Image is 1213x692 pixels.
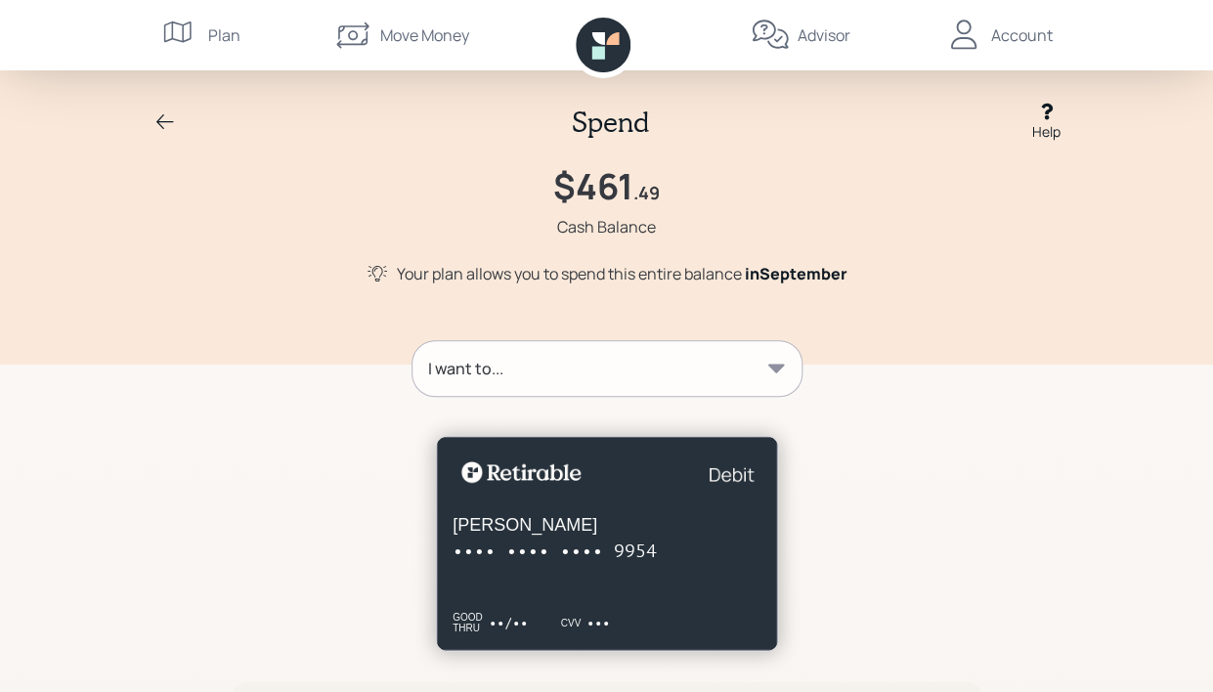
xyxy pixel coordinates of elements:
[572,106,649,139] h2: Spend
[798,23,850,47] div: Advisor
[428,357,503,380] div: I want to...
[208,23,240,47] div: Plan
[380,23,469,47] div: Move Money
[553,165,633,207] h1: $461
[557,215,656,238] div: Cash Balance
[397,262,847,285] div: Your plan allows you to spend this entire balance
[991,23,1053,47] div: Account
[1032,121,1061,142] div: Help
[745,263,847,284] span: in September
[633,183,660,204] h4: .49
